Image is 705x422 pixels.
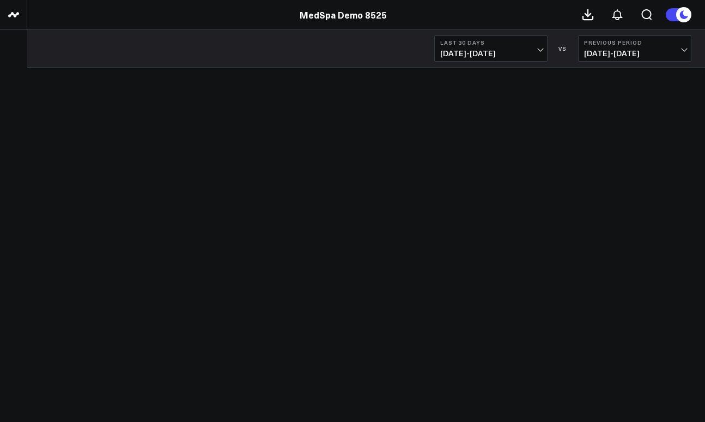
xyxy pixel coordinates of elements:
div: VS [553,45,573,52]
b: Previous Period [584,39,685,46]
a: MedSpa Demo 8525 [300,9,387,21]
button: Last 30 Days[DATE]-[DATE] [434,35,548,62]
button: Previous Period[DATE]-[DATE] [578,35,691,62]
span: [DATE] - [DATE] [584,49,685,58]
span: [DATE] - [DATE] [440,49,542,58]
b: Last 30 Days [440,39,542,46]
